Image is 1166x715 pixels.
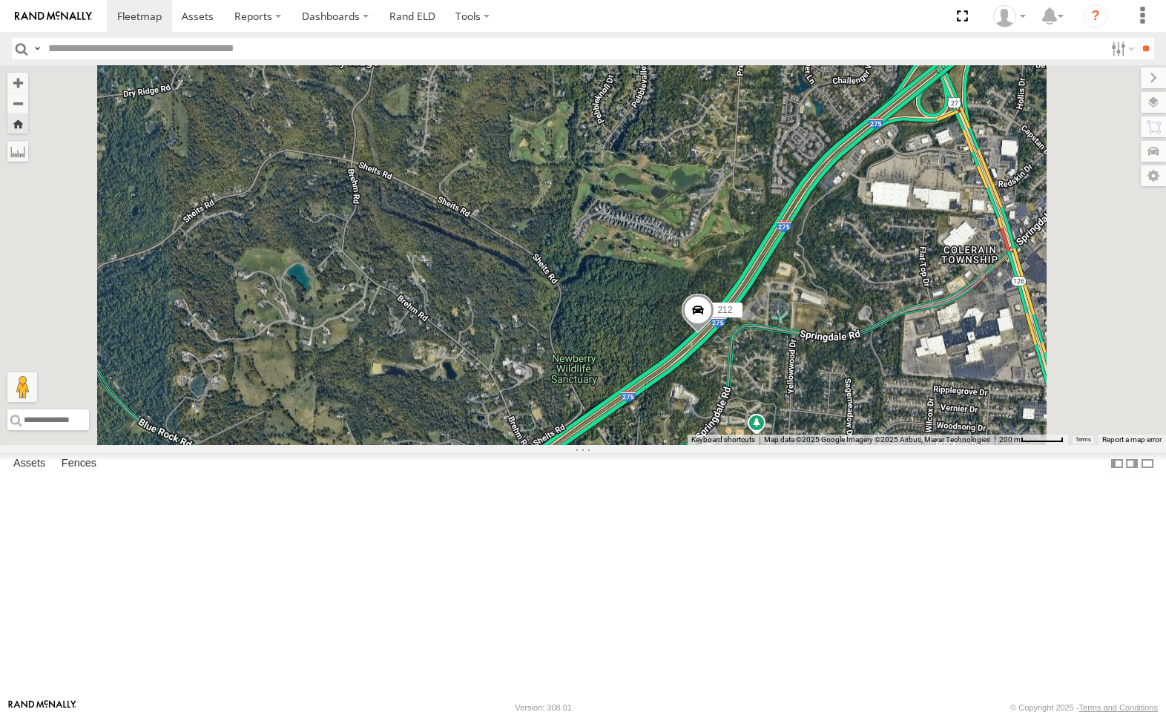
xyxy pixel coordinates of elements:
[7,73,28,93] button: Zoom in
[516,703,572,712] div: Version: 308.01
[6,453,53,474] label: Assets
[31,38,43,59] label: Search Query
[1084,4,1107,28] i: ?
[999,435,1021,444] span: 200 m
[995,435,1068,445] button: Map Scale: 200 m per 54 pixels
[1124,453,1139,475] label: Dock Summary Table to the Right
[7,372,37,402] button: Drag Pegman onto the map to open Street View
[1079,703,1158,712] a: Terms and Conditions
[1010,703,1158,712] div: © Copyright 2025 -
[1110,453,1124,475] label: Dock Summary Table to the Left
[54,453,104,474] label: Fences
[7,141,28,162] label: Measure
[764,435,990,444] span: Map data ©2025 Google Imagery ©2025 Airbus, Maxar Technologies
[7,113,28,134] button: Zoom Home
[717,305,732,315] span: 212
[1140,453,1155,475] label: Hide Summary Table
[8,700,76,715] a: Visit our Website
[988,5,1031,27] div: Mike Seta
[1105,38,1137,59] label: Search Filter Options
[691,435,755,445] button: Keyboard shortcuts
[1076,437,1091,443] a: Terms (opens in new tab)
[1102,435,1162,444] a: Report a map error
[15,11,92,22] img: rand-logo.svg
[1141,165,1166,186] label: Map Settings
[7,93,28,113] button: Zoom out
